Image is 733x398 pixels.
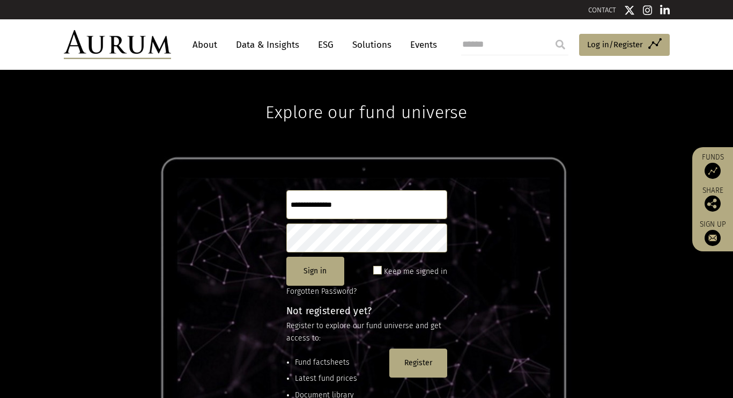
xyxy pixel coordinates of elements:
a: Funds [698,153,728,179]
li: Latest fund prices [295,373,385,385]
span: Log in/Register [587,38,643,51]
a: Data & Insights [231,35,305,55]
button: Register [389,349,447,378]
h1: Explore our fund universe [265,70,467,122]
a: Solutions [347,35,397,55]
img: Aurum [64,30,171,59]
a: Log in/Register [579,34,670,56]
a: Events [405,35,437,55]
a: CONTACT [588,6,616,14]
a: Forgotten Password? [286,287,357,296]
input: Submit [550,34,571,55]
div: Share [698,187,728,212]
img: Share this post [705,196,721,212]
li: Fund factsheets [295,357,385,368]
p: Register to explore our fund universe and get access to: [286,320,447,344]
a: About [187,35,223,55]
img: Twitter icon [624,5,635,16]
img: Access Funds [705,163,721,179]
img: Instagram icon [643,5,653,16]
a: Sign up [698,220,728,246]
a: ESG [313,35,339,55]
h4: Not registered yet? [286,306,447,316]
img: Sign up to our newsletter [705,230,721,246]
button: Sign in [286,257,344,286]
label: Keep me signed in [384,265,447,278]
img: Linkedin icon [660,5,670,16]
